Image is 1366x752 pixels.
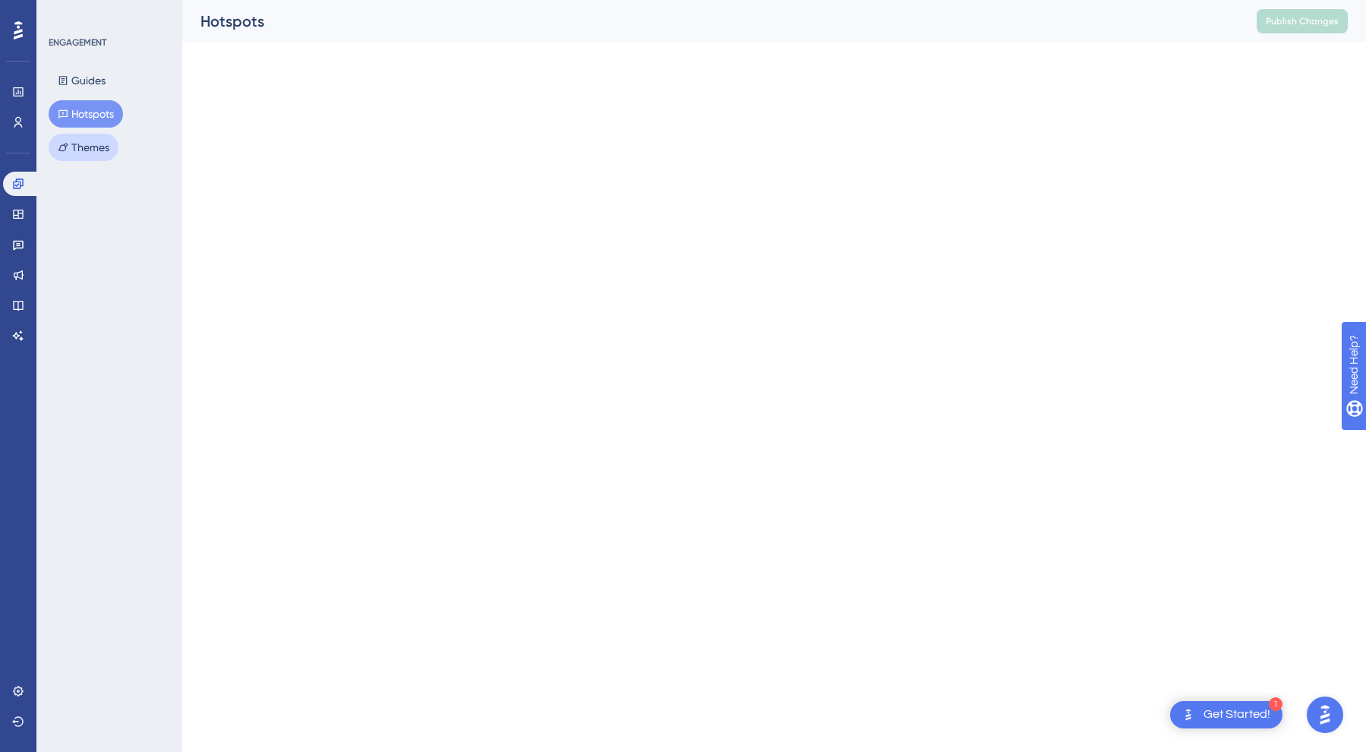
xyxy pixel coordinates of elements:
[1302,692,1348,738] iframe: UserGuiding AI Assistant Launcher
[36,4,95,22] span: Need Help?
[1179,706,1197,724] img: launcher-image-alternative-text
[1170,701,1282,728] div: Open Get Started! checklist, remaining modules: 1
[1269,697,1282,711] div: 1
[49,36,106,49] div: ENGAGEMENT
[49,134,118,161] button: Themes
[49,67,115,94] button: Guides
[1266,15,1339,27] span: Publish Changes
[49,100,123,128] button: Hotspots
[1257,9,1348,33] button: Publish Changes
[1204,706,1270,723] div: Get Started!
[200,11,1219,32] div: Hotspots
